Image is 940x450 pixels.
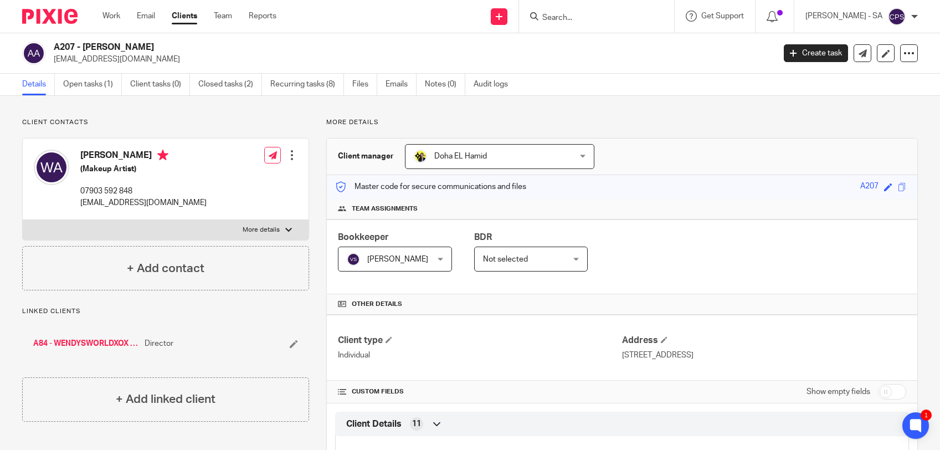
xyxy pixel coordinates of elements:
i: Primary [157,150,168,161]
a: Client tasks (0) [130,74,190,95]
div: 1 [921,410,932,421]
a: Closed tasks (2) [198,74,262,95]
span: Team assignments [352,204,418,213]
a: Email [137,11,155,22]
a: Audit logs [474,74,516,95]
span: BDR [474,233,492,242]
span: Get Support [701,12,744,20]
h4: CUSTOM FIELDS [338,387,622,396]
p: [EMAIL_ADDRESS][DOMAIN_NAME] [80,197,207,208]
a: Open tasks (1) [63,74,122,95]
img: svg%3E [22,42,45,65]
a: Clients [172,11,197,22]
span: Client Details [346,418,402,430]
span: [PERSON_NAME] [367,255,428,263]
p: Client contacts [22,118,309,127]
a: Reports [249,11,276,22]
a: Files [352,74,377,95]
a: Details [22,74,55,95]
a: Recurring tasks (8) [270,74,344,95]
img: Doha-Starbridge.jpg [414,150,427,163]
h3: Client manager [338,151,394,162]
h4: + Add linked client [116,391,215,408]
h4: + Add contact [127,260,204,277]
span: Other details [352,300,402,309]
h4: [PERSON_NAME] [80,150,207,163]
a: Emails [386,74,417,95]
p: Individual [338,350,622,361]
a: Notes (0) [425,74,465,95]
p: More details [243,226,280,234]
h4: Address [622,335,906,346]
span: Director [145,338,173,349]
img: Pixie [22,9,78,24]
h4: Client type [338,335,622,346]
input: Search [541,13,641,23]
a: Work [102,11,120,22]
p: [STREET_ADDRESS] [622,350,906,361]
p: 07903 592 848 [80,186,207,197]
a: A84 - WENDYSWORLDXOX LTD [33,338,139,349]
img: svg%3E [347,253,360,266]
span: Doha EL Hamid [434,152,487,160]
div: A207 [860,181,879,193]
a: Team [214,11,232,22]
img: svg%3E [888,8,906,25]
span: 11 [412,418,421,429]
span: Not selected [483,255,528,263]
p: [EMAIL_ADDRESS][DOMAIN_NAME] [54,54,767,65]
p: More details [326,118,918,127]
span: Bookkeeper [338,233,389,242]
p: Master code for secure communications and files [335,181,526,192]
p: Linked clients [22,307,309,316]
p: [PERSON_NAME] - SA [805,11,882,22]
a: Create task [784,44,848,62]
h2: A207 - [PERSON_NAME] [54,42,624,53]
img: svg%3E [34,150,69,185]
h5: (Makeup Artist) [80,163,207,175]
label: Show empty fields [807,386,870,397]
